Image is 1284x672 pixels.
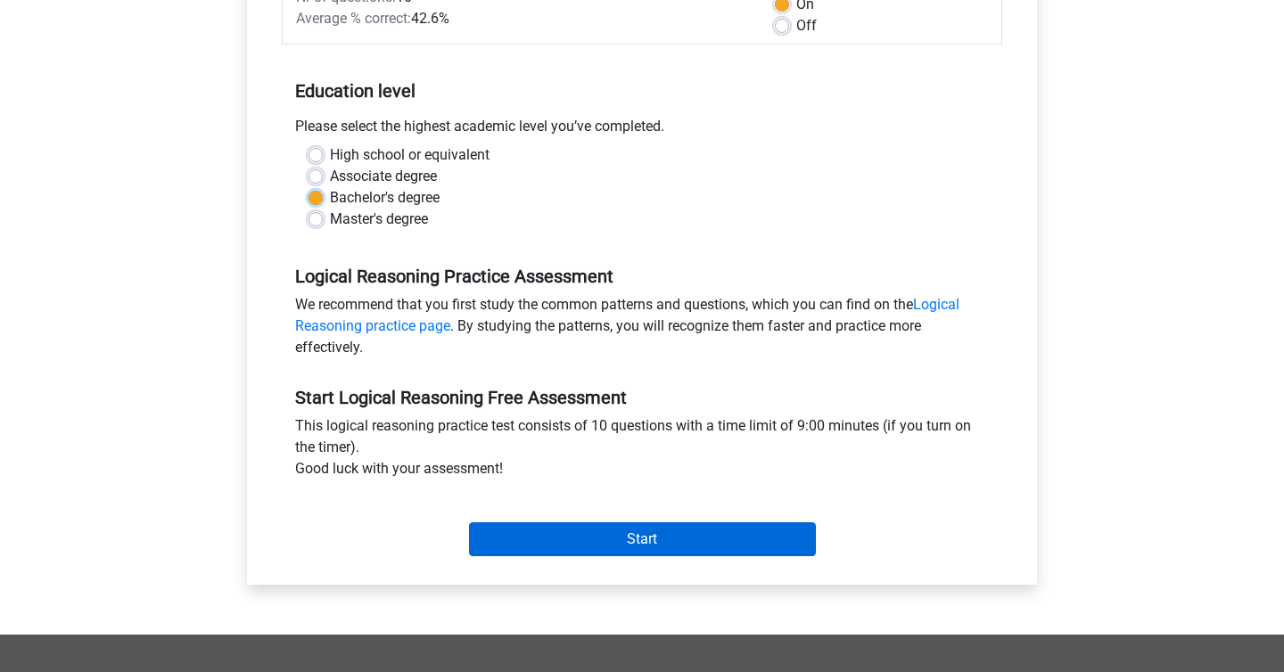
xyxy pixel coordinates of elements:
h5: Start Logical Reasoning Free Assessment [295,387,989,408]
span: Average % correct: [296,10,411,27]
label: Off [796,15,817,37]
div: We recommend that you first study the common patterns and questions, which you can find on the . ... [282,294,1002,365]
input: Start [469,522,816,556]
div: 42.6% [283,8,761,29]
label: Associate degree [330,166,437,187]
h5: Education level [295,73,989,109]
label: High school or equivalent [330,144,490,166]
label: Master's degree [330,209,428,230]
div: Please select the highest academic level you’ve completed. [282,116,1002,144]
label: Bachelor's degree [330,187,440,209]
div: This logical reasoning practice test consists of 10 questions with a time limit of 9:00 minutes (... [282,415,1002,487]
h5: Logical Reasoning Practice Assessment [295,266,989,287]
